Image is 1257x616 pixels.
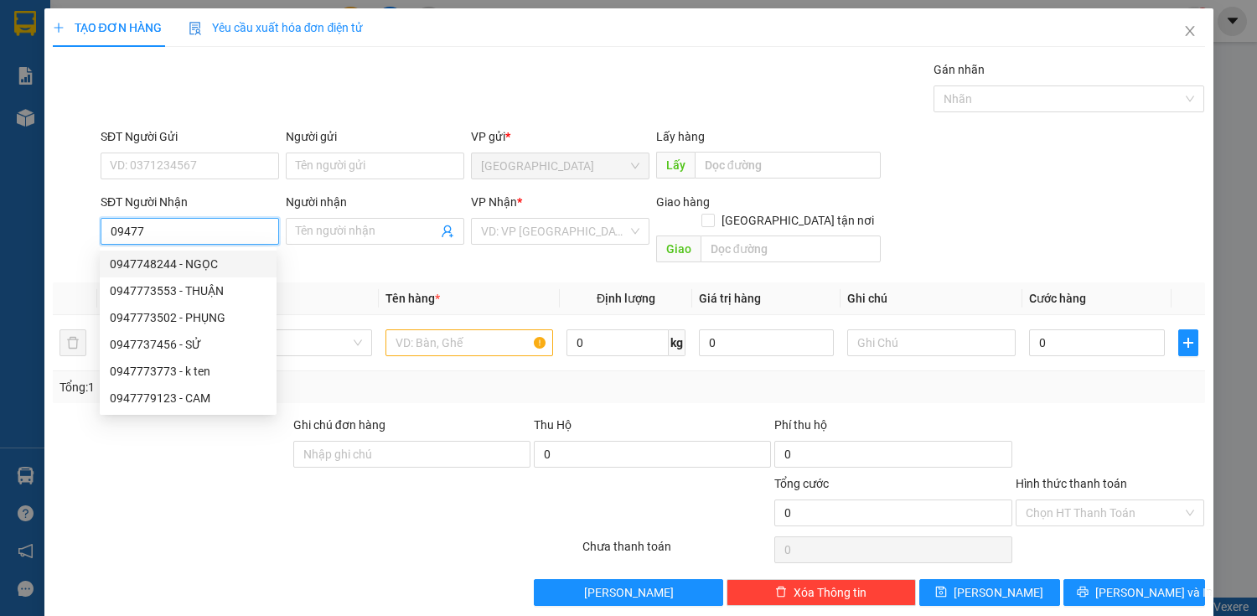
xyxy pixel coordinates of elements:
span: plus [1179,336,1198,349]
div: Tổng: 1 [59,378,487,396]
span: Sài Gòn [481,153,639,179]
span: [PERSON_NAME] [954,583,1043,602]
span: Khác [214,330,362,355]
button: printer[PERSON_NAME] và In [1063,579,1204,606]
span: delete [775,586,787,599]
button: Close [1166,8,1213,55]
span: Lấy hàng [656,130,705,143]
span: user-add [441,225,454,238]
input: VD: Bàn, Ghế [385,329,554,356]
span: Yêu cầu xuất hóa đơn điện tử [189,21,364,34]
span: Tên hàng [385,292,440,305]
div: SĐT Người Gửi [101,127,279,146]
div: 0947773553 - THUẬN [110,282,266,300]
th: Ghi chú [841,282,1022,315]
span: TẠO ĐƠN HÀNG [53,21,162,34]
div: 0947773502 - PHỤNG [110,308,266,327]
div: Chưa thanh toán [581,537,773,567]
img: icon [189,22,202,35]
span: save [935,586,947,599]
div: Phí thu hộ [774,416,1011,441]
span: Cước hàng [1029,292,1086,305]
span: Giao hàng [656,195,710,209]
button: save[PERSON_NAME] [919,579,1060,606]
span: Giao [656,236,701,262]
button: delete [59,329,86,356]
div: VP gửi [471,127,649,146]
label: Ghi chú đơn hàng [293,418,385,432]
input: Ghi Chú [847,329,1016,356]
input: Dọc đường [695,152,881,179]
div: Người gửi [286,127,464,146]
div: 0947737456 - SỬ [100,331,277,358]
span: Định lượng [597,292,655,305]
input: Dọc đường [701,236,881,262]
span: [GEOGRAPHIC_DATA] tận nơi [715,211,881,230]
span: [PERSON_NAME] và In [1095,583,1213,602]
span: plus [53,22,65,34]
span: close [1183,24,1197,38]
span: [PERSON_NAME] [584,583,674,602]
div: Người nhận [286,193,464,211]
span: printer [1077,586,1089,599]
div: 0947748244 - NGỌC [110,255,266,273]
div: 0947773773 - k ten [110,362,266,380]
span: VP Nhận [471,195,517,209]
input: Ghi chú đơn hàng [293,441,530,468]
button: plus [1178,329,1198,356]
input: 0 [699,329,834,356]
div: 0947773502 - PHỤNG [100,304,277,331]
label: Hình thức thanh toán [1016,477,1127,490]
button: deleteXóa Thông tin [727,579,916,606]
span: Lấy [656,152,695,179]
span: kg [669,329,685,356]
div: 0947773773 - k ten [100,358,277,385]
button: [PERSON_NAME] [534,579,723,606]
div: SĐT Người Nhận [101,193,279,211]
span: Thu Hộ [534,418,572,432]
div: 0947779123 - CAM [100,385,277,412]
span: Xóa Thông tin [794,583,866,602]
span: Giá trị hàng [699,292,761,305]
span: Tổng cước [774,477,829,490]
div: 0947779123 - CAM [110,389,266,407]
div: 0947773553 - THUẬN [100,277,277,304]
label: Gán nhãn [934,63,985,76]
div: 0947748244 - NGỌC [100,251,277,277]
div: 0947737456 - SỬ [110,335,266,354]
